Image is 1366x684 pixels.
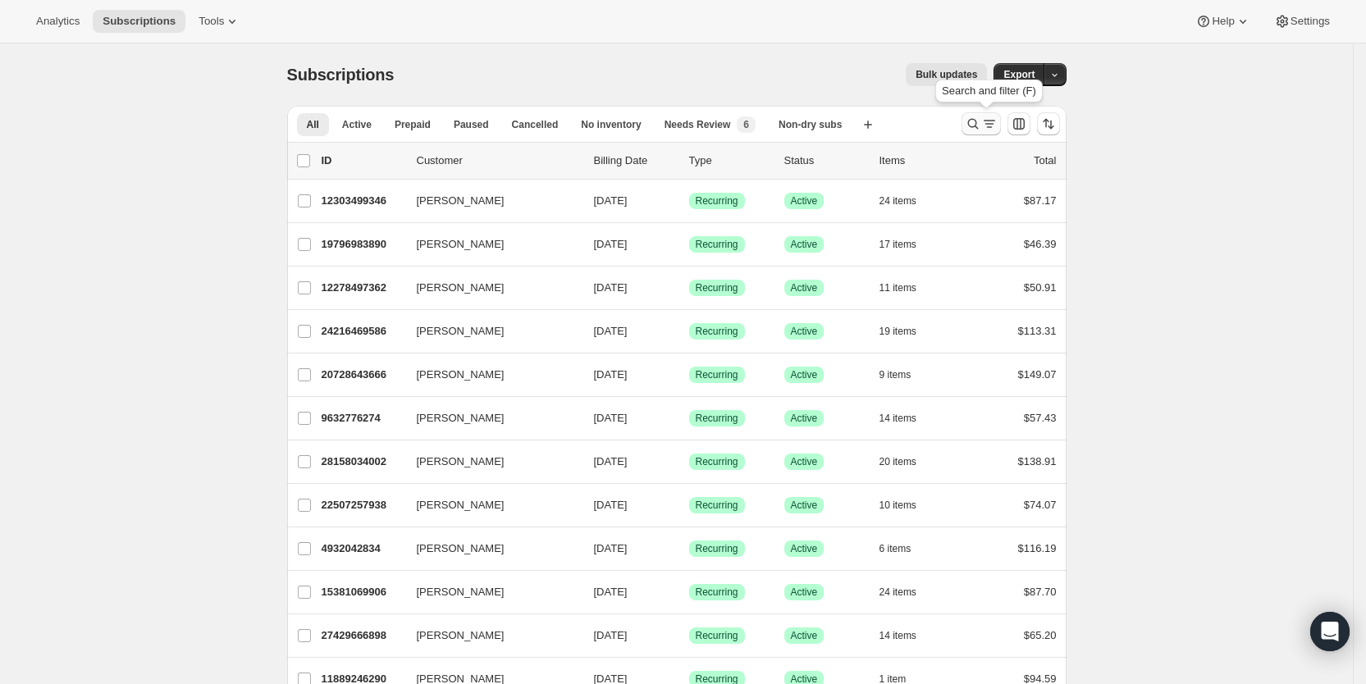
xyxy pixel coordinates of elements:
[879,412,916,425] span: 14 items
[417,280,505,296] span: [PERSON_NAME]
[417,627,505,644] span: [PERSON_NAME]
[879,494,934,517] button: 10 items
[1310,612,1350,651] div: Open Intercom Messenger
[307,118,319,131] span: All
[791,325,818,338] span: Active
[407,405,571,431] button: [PERSON_NAME]
[322,193,404,209] p: 12303499346
[1186,10,1260,33] button: Help
[696,368,738,381] span: Recurring
[322,276,1057,299] div: 12278497362[PERSON_NAME][DATE]SuccessRecurringSuccessActive11 items$50.91
[696,586,738,599] span: Recurring
[879,450,934,473] button: 20 items
[322,189,1057,212] div: 12303499346[PERSON_NAME][DATE]SuccessRecurringSuccessActive24 items$87.17
[322,494,1057,517] div: 22507257938[PERSON_NAME][DATE]SuccessRecurringSuccessActive10 items$74.07
[696,455,738,468] span: Recurring
[417,323,505,340] span: [PERSON_NAME]
[1018,325,1057,337] span: $113.31
[791,412,818,425] span: Active
[791,499,818,512] span: Active
[962,112,1001,135] button: Search and filter results
[879,194,916,207] span: 24 items
[791,455,818,468] span: Active
[879,499,916,512] span: 10 items
[417,193,505,209] span: [PERSON_NAME]
[417,454,505,470] span: [PERSON_NAME]
[791,368,818,381] span: Active
[791,586,818,599] span: Active
[1034,153,1056,169] p: Total
[322,410,404,426] p: 9632776274
[1024,412,1057,424] span: $57.43
[1003,68,1035,81] span: Export
[1291,15,1330,28] span: Settings
[287,66,395,84] span: Subscriptions
[26,10,89,33] button: Analytics
[1018,455,1057,467] span: $138.91
[784,153,866,169] p: Status
[454,118,489,131] span: Paused
[1037,112,1060,135] button: Sort the results
[879,320,934,343] button: 19 items
[879,153,962,169] div: Items
[879,624,934,647] button: 14 items
[791,542,818,555] span: Active
[696,194,738,207] span: Recurring
[594,455,628,467] span: [DATE]
[594,629,628,641] span: [DATE]
[199,15,224,28] span: Tools
[417,497,505,513] span: [PERSON_NAME]
[879,276,934,299] button: 11 items
[879,629,916,642] span: 14 items
[407,231,571,258] button: [PERSON_NAME]
[395,118,431,131] span: Prepaid
[916,68,977,81] span: Bulk updates
[594,238,628,250] span: [DATE]
[594,153,676,169] p: Billing Date
[417,236,505,253] span: [PERSON_NAME]
[417,153,581,169] p: Customer
[322,280,404,296] p: 12278497362
[322,320,1057,343] div: 24216469586[PERSON_NAME][DATE]SuccessRecurringSuccessActive19 items$113.31
[407,536,571,562] button: [PERSON_NAME]
[879,455,916,468] span: 20 items
[879,407,934,430] button: 14 items
[1024,238,1057,250] span: $46.39
[665,118,731,131] span: Needs Review
[1024,586,1057,598] span: $87.70
[407,622,571,649] button: [PERSON_NAME]
[407,579,571,605] button: [PERSON_NAME]
[879,233,934,256] button: 17 items
[879,586,916,599] span: 24 items
[1264,10,1340,33] button: Settings
[36,15,80,28] span: Analytics
[594,499,628,511] span: [DATE]
[322,581,1057,604] div: 15381069906[PERSON_NAME][DATE]SuccessRecurringSuccessActive24 items$87.70
[322,233,1057,256] div: 19796983890[PERSON_NAME][DATE]SuccessRecurringSuccessActive17 items$46.39
[696,412,738,425] span: Recurring
[407,492,571,518] button: [PERSON_NAME]
[594,542,628,554] span: [DATE]
[696,629,738,642] span: Recurring
[189,10,250,33] button: Tools
[879,537,930,560] button: 6 items
[322,236,404,253] p: 19796983890
[1018,368,1057,381] span: $149.07
[1024,499,1057,511] span: $74.07
[696,499,738,512] span: Recurring
[779,118,842,131] span: Non-dry subs
[594,412,628,424] span: [DATE]
[322,323,404,340] p: 24216469586
[322,153,1057,169] div: IDCustomerBilling DateTypeStatusItemsTotal
[594,325,628,337] span: [DATE]
[581,118,641,131] span: No inventory
[407,188,571,214] button: [PERSON_NAME]
[322,450,1057,473] div: 28158034002[PERSON_NAME][DATE]SuccessRecurringSuccessActive20 items$138.91
[743,118,749,131] span: 6
[791,629,818,642] span: Active
[322,537,1057,560] div: 4932042834[PERSON_NAME][DATE]SuccessRecurringSuccessActive6 items$116.19
[879,325,916,338] span: 19 items
[879,189,934,212] button: 24 items
[994,63,1044,86] button: Export
[322,367,404,383] p: 20728643666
